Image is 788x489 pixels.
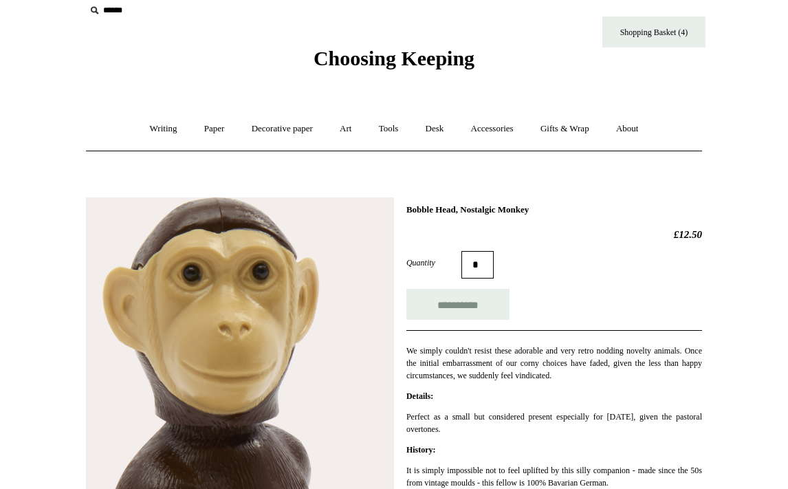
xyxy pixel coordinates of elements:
a: Shopping Basket (4) [602,17,705,47]
label: Quantity [406,257,461,269]
a: Decorative paper [239,111,325,147]
a: Accessories [459,111,526,147]
a: Gifts & Wrap [528,111,602,147]
a: Choosing Keeping [314,58,474,67]
strong: History: [406,445,436,455]
strong: Details: [406,391,433,401]
h2: £12.50 [406,228,702,241]
a: Desk [413,111,457,147]
p: Perfect as a small but considered present especially for [DATE], given the pastoral overtones. [406,411,702,435]
h1: Bobble Head, Nostalgic Monkey [406,204,702,215]
a: Writing [138,111,190,147]
p: We simply couldn't resist these adorable and very retro nodding novelty animals. Once the initial... [406,345,702,382]
a: Tools [366,111,411,147]
span: Choosing Keeping [314,47,474,69]
a: Paper [192,111,237,147]
a: About [604,111,651,147]
a: Art [327,111,364,147]
p: It is simply impossible not to feel uplifted by this silly companion - made since the 50s from vi... [406,464,702,489]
